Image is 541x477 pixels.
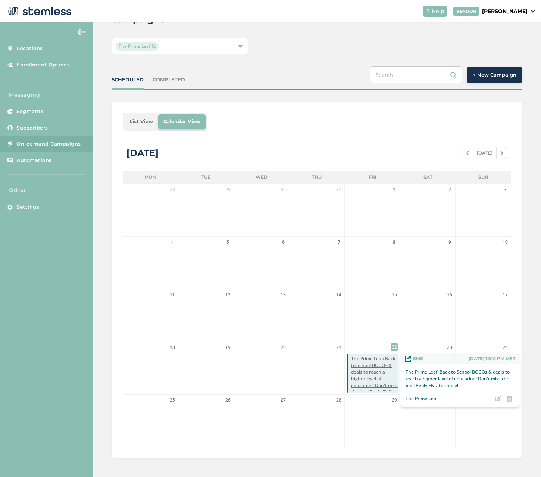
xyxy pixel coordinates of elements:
span: 29 [224,186,232,193]
span: 7 [335,238,343,246]
span: 15 [391,291,398,299]
p: The Prime Leaf: Back to School BOGOs & deals to reach a higher level of education! Don't miss the... [406,369,515,389]
li: Thu [289,171,345,184]
img: icon-chevron-right-bae969c5.svg [500,151,503,155]
img: icon-close-accent-8a337256.svg [152,44,156,48]
span: 5 [224,238,232,246]
span: 21 [335,344,343,351]
span: On-demand Campaigns [16,140,81,148]
span: 20 [279,344,287,351]
span: 25 [169,396,176,404]
li: Fri [345,171,400,184]
span: [DATE] [473,147,497,159]
span: [DATE] 12:10 PM MST [469,355,515,362]
li: List View [124,114,158,129]
span: The Prime Leaf: Back to School BOGOs & deals to reach a higher level of education! Don't miss the... [351,355,398,402]
span: 29 [391,396,398,404]
span: Enrollment Options [16,61,70,69]
span: 6 [279,238,287,246]
p: [PERSON_NAME] [482,7,528,15]
span: 17 [501,291,509,299]
img: icon-arrow-back-accent-c549486e.svg [77,29,86,35]
li: Tue [178,171,234,184]
span: 19 [224,344,232,351]
img: icon_down-arrow-small-66adaf34.svg [531,10,535,13]
span: 11 [169,291,176,299]
span: 31 [335,186,343,193]
span: Automations [16,157,52,164]
span: 24 [501,344,509,351]
span: 9 [446,238,453,246]
span: 12 [224,291,232,299]
span: 1 [391,186,398,193]
span: 18 [169,344,176,351]
li: Wed [234,171,289,184]
span: 30 [279,186,287,193]
p: The Prime Leaf [406,395,438,402]
li: Calendar View [158,114,206,129]
span: 2 [446,186,453,193]
span: 23 [446,344,453,351]
span: 4 [169,238,176,246]
span: 28 [335,396,343,404]
span: The Prime Leaf [116,42,159,51]
span: Help [432,7,444,15]
span: 10 [501,238,509,246]
span: Locations [16,45,43,52]
iframe: Chat Widget [504,441,541,477]
div: COMPLETED [153,76,185,84]
span: 14 [335,291,343,299]
span: Settings [16,203,39,211]
li: Sat [400,171,456,184]
div: VENDOR [453,7,479,16]
input: Search [370,66,462,83]
span: 26 [224,396,232,404]
div: [DATE] [126,146,159,160]
img: icon-help-white-03924b79.svg [426,9,430,13]
span: 22 [391,343,398,351]
span: 28 [169,186,176,193]
button: + New Campaign [467,67,522,83]
div: SCHEDULED [112,76,144,84]
span: Subscribers [16,124,48,132]
img: logo-dark-0685b13c.svg [6,4,72,19]
span: 8 [391,238,398,246]
img: icon-chevron-left-b8c47ebb.svg [466,151,469,155]
span: SMS [413,355,423,362]
span: 3 [501,186,509,193]
span: 13 [279,291,287,299]
li: Mon [123,171,178,184]
span: 27 [279,396,287,404]
span: + New Campaign [473,71,516,79]
span: Segments [16,108,44,115]
li: Sun [456,171,511,184]
span: 16 [446,291,453,299]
